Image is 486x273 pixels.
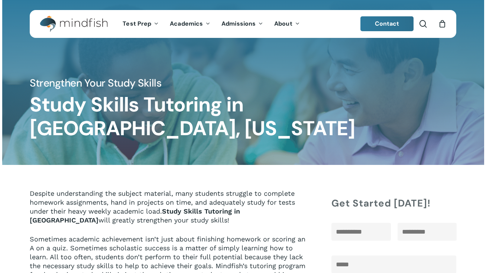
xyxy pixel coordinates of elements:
h4: Strengthen Your Study Skills [30,77,456,90]
header: Main Menu [30,10,456,38]
a: Test Prep [117,21,164,27]
span: About [274,20,292,27]
span: Admissions [221,20,256,27]
p: Despite understanding the subject material, many students struggle to complete homework assignmen... [30,189,305,235]
h4: Get Started [DATE]! [331,196,456,210]
nav: Main Menu [117,10,305,38]
span: Contact [375,20,399,27]
a: About [269,21,305,27]
h1: Study Skills Tutoring in [GEOGRAPHIC_DATA], [US_STATE] [30,93,456,140]
span: Academics [170,20,203,27]
span: Test Prep [123,20,151,27]
a: Admissions [216,21,269,27]
a: Academics [164,21,216,27]
a: Contact [360,16,414,31]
